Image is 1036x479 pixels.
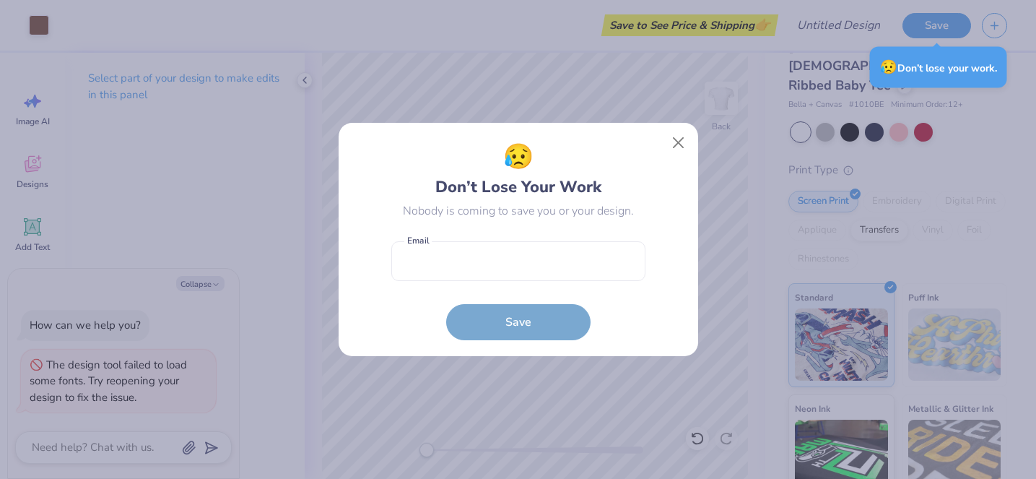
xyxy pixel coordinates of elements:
[664,129,692,157] button: Close
[503,139,534,176] span: 😥
[870,47,1007,88] div: Don’t lose your work.
[880,58,897,77] span: 😥
[435,139,601,199] div: Don’t Lose Your Work
[403,202,634,220] div: Nobody is coming to save you or your design.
